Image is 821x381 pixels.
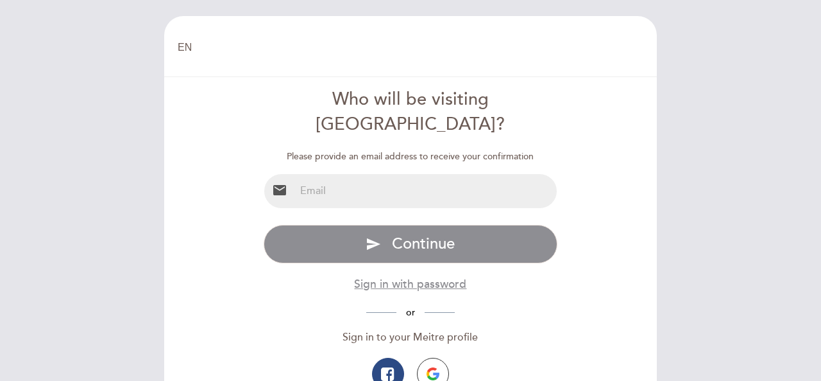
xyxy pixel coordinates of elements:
[366,236,381,252] i: send
[427,368,439,380] img: icon-google.png
[264,150,558,163] div: Please provide an email address to receive your confirmation
[264,87,558,137] div: Who will be visiting [GEOGRAPHIC_DATA]?
[392,235,455,253] span: Continue
[264,330,558,345] div: Sign in to your Meitre profile
[295,174,557,208] input: Email
[264,225,558,263] button: send Continue
[354,276,466,292] button: Sign in with password
[396,307,425,318] span: or
[272,182,287,198] i: email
